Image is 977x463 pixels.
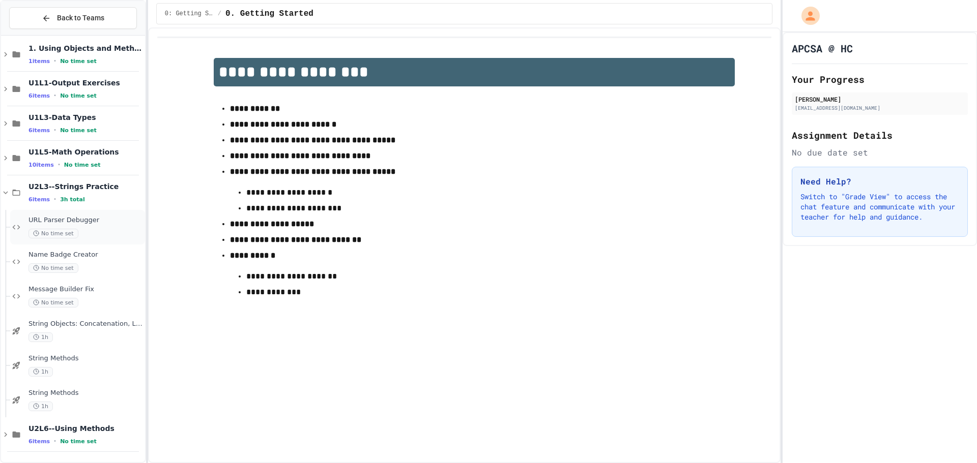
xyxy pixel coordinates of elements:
[60,92,97,99] span: No time set
[54,91,56,100] span: •
[28,402,53,411] span: 1h
[800,175,959,188] h3: Need Help?
[28,44,143,53] span: 1. Using Objects and Methods
[28,298,78,307] span: No time set
[28,229,78,238] span: No time set
[165,10,214,18] span: 0: Getting Started
[800,192,959,222] p: Switch to "Grade View" to access the chat feature and communicate with your teacher for help and ...
[795,95,965,104] div: [PERSON_NAME]
[792,146,968,159] div: No due date set
[60,196,85,203] span: 3h total
[54,126,56,134] span: •
[54,57,56,65] span: •
[28,92,50,99] span: 6 items
[28,438,50,445] span: 6 items
[28,196,50,203] span: 6 items
[28,182,143,191] span: U2L3--Strings Practice
[225,8,313,20] span: 0. Getting Started
[60,127,97,134] span: No time set
[28,354,143,363] span: String Methods
[60,438,97,445] span: No time set
[58,161,60,169] span: •
[28,58,50,65] span: 1 items
[57,13,104,23] span: Back to Teams
[60,58,97,65] span: No time set
[28,78,143,87] span: U1L1-Output Exercises
[28,332,53,342] span: 1h
[54,437,56,445] span: •
[28,389,143,397] span: String Methods
[54,195,56,203] span: •
[9,7,137,29] button: Back to Teams
[28,127,50,134] span: 6 items
[28,424,143,433] span: U2L6--Using Methods
[28,285,143,294] span: Message Builder Fix
[28,113,143,122] span: U1L3-Data Types
[28,320,143,328] span: String Objects: Concatenation, Literals, and More
[792,72,968,86] h2: Your Progress
[792,41,853,55] h1: APCSA @ HC
[791,4,822,27] div: My Account
[218,10,221,18] span: /
[795,104,965,112] div: [EMAIL_ADDRESS][DOMAIN_NAME]
[28,147,143,157] span: U1L5-Math Operations
[28,367,53,377] span: 1h
[28,263,78,273] span: No time set
[28,216,143,225] span: URL Parser Debugger
[64,162,101,168] span: No time set
[28,162,54,168] span: 10 items
[792,128,968,142] h2: Assignment Details
[28,251,143,259] span: Name Badge Creator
